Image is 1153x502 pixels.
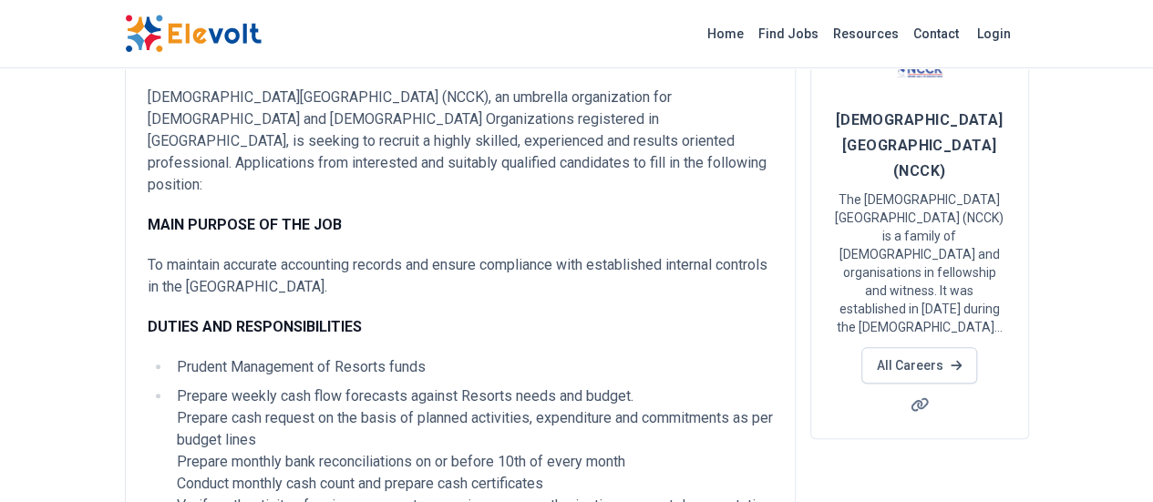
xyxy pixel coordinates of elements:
img: Elevolt [125,15,262,53]
a: Resources [826,19,906,48]
a: Home [700,19,751,48]
strong: MAIN PURPOSE OF THE JOB [148,216,342,233]
span: [DEMOGRAPHIC_DATA][GEOGRAPHIC_DATA] (NCCK) [835,111,1003,179]
strong: DUTIES AND RESPONSIBILITIES [148,318,362,335]
li: Prudent Management of Resorts funds [171,356,773,378]
a: Login [966,15,1022,52]
a: Find Jobs [751,19,826,48]
iframe: Chat Widget [1062,415,1153,502]
p: [DEMOGRAPHIC_DATA][GEOGRAPHIC_DATA] (NCCK), an umbrella organization for [DEMOGRAPHIC_DATA] and [... [148,87,773,196]
img: National Council of Churches of Kenya (NCCK) [897,46,942,92]
a: All Careers [861,347,977,384]
a: Contact [906,19,966,48]
p: To maintain accurate accounting records and ensure compliance with established internal controls ... [148,254,773,298]
p: The [DEMOGRAPHIC_DATA][GEOGRAPHIC_DATA] (NCCK) is a family of [DEMOGRAPHIC_DATA] and organisation... [833,190,1006,336]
